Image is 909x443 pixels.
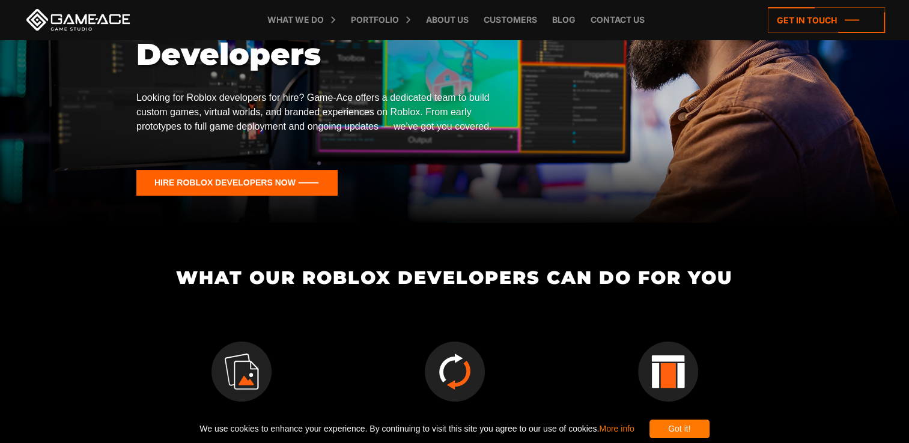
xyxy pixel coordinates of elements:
[638,342,698,402] img: Ui ux game design icon
[135,268,774,288] h2: What Our Roblox Developers Can Do for You
[425,342,485,402] img: Full cycle testing icon
[136,1,518,73] h1: Hire Roblox Developers
[136,91,518,134] p: Looking for Roblox developers for hire? Game-Ace offers a dedicated team to build custom games, v...
[599,424,634,433] a: More info
[768,7,885,33] a: Get in touch
[199,420,634,438] span: We use cookies to enhance your experience. By continuing to visit this site you agree to our use ...
[136,170,338,196] a: Hire Roblox Developers Now
[211,342,272,402] img: Prototyping icon services
[649,420,710,438] div: Got it!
